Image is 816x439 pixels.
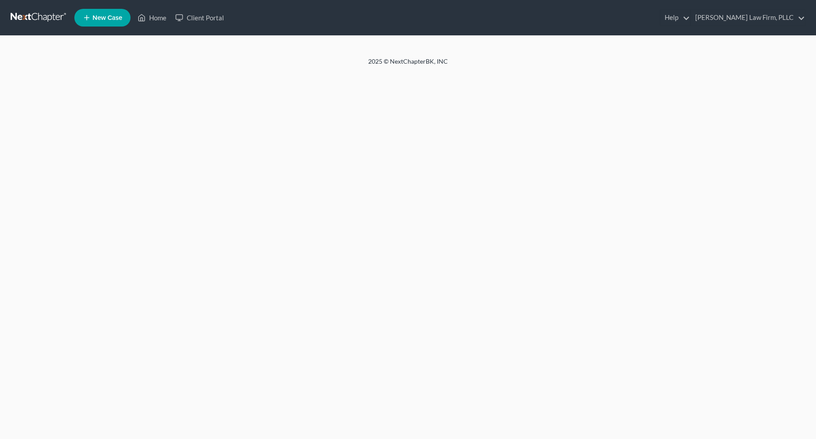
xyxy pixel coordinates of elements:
[133,10,171,26] a: Home
[691,10,805,26] a: [PERSON_NAME] Law Firm, PLLC
[171,10,228,26] a: Client Portal
[660,10,690,26] a: Help
[156,57,660,73] div: 2025 © NextChapterBK, INC
[74,9,131,27] new-legal-case-button: New Case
